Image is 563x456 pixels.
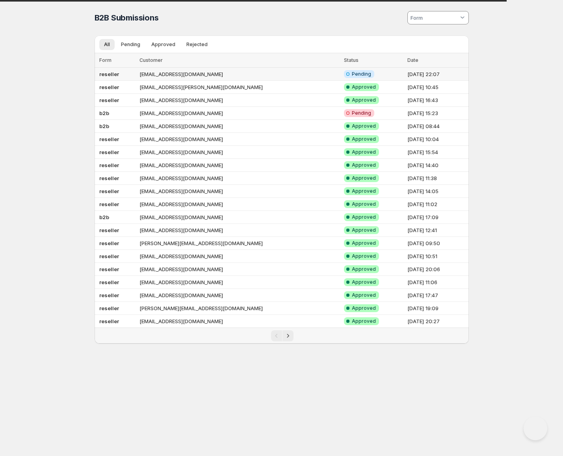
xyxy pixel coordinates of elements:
[99,84,119,90] b: reseller
[405,120,468,133] td: [DATE] 08:44
[137,276,342,289] td: [EMAIL_ADDRESS][DOMAIN_NAME]
[405,68,468,81] td: [DATE] 22:07
[137,94,342,107] td: [EMAIL_ADDRESS][DOMAIN_NAME]
[405,159,468,172] td: [DATE] 14:40
[137,250,342,263] td: [EMAIL_ADDRESS][DOMAIN_NAME]
[352,110,371,116] span: Pending
[139,57,163,63] span: Customer
[137,120,342,133] td: [EMAIL_ADDRESS][DOMAIN_NAME]
[137,224,342,237] td: [EMAIL_ADDRESS][DOMAIN_NAME]
[99,97,119,103] b: reseller
[99,57,111,63] span: Form
[99,162,119,168] b: reseller
[405,172,468,185] td: [DATE] 11:38
[137,263,342,276] td: [EMAIL_ADDRESS][DOMAIN_NAME]
[137,185,342,198] td: [EMAIL_ADDRESS][DOMAIN_NAME]
[99,175,119,181] b: reseller
[137,211,342,224] td: [EMAIL_ADDRESS][DOMAIN_NAME]
[137,107,342,120] td: [EMAIL_ADDRESS][DOMAIN_NAME]
[104,41,110,48] span: All
[352,97,376,103] span: Approved
[352,266,376,272] span: Approved
[99,123,109,129] b: b2b
[405,289,468,302] td: [DATE] 17:47
[352,162,376,168] span: Approved
[99,279,119,285] b: reseller
[137,198,342,211] td: [EMAIL_ADDRESS][DOMAIN_NAME]
[99,253,119,259] b: reseller
[99,149,119,155] b: reseller
[99,318,119,324] b: reseller
[151,41,175,48] span: Approved
[352,71,371,77] span: Pending
[352,318,376,324] span: Approved
[99,188,119,194] b: reseller
[186,41,208,48] span: Rejected
[99,227,119,233] b: reseller
[137,133,342,146] td: [EMAIL_ADDRESS][DOMAIN_NAME]
[282,330,294,341] button: Next
[405,224,468,237] td: [DATE] 12:41
[405,185,468,198] td: [DATE] 14:05
[137,146,342,159] td: [EMAIL_ADDRESS][DOMAIN_NAME]
[352,279,376,285] span: Approved
[137,302,342,315] td: [PERSON_NAME][EMAIL_ADDRESS][DOMAIN_NAME]
[405,302,468,315] td: [DATE] 19:09
[99,71,119,77] b: reseller
[405,198,468,211] td: [DATE] 11:02
[137,81,342,94] td: [EMAIL_ADDRESS][PERSON_NAME][DOMAIN_NAME]
[344,57,359,63] span: Status
[137,237,342,250] td: [PERSON_NAME][EMAIL_ADDRESS][DOMAIN_NAME]
[137,159,342,172] td: [EMAIL_ADDRESS][DOMAIN_NAME]
[405,81,468,94] td: [DATE] 10:45
[352,84,376,90] span: Approved
[121,41,140,48] span: Pending
[99,214,109,220] b: b2b
[137,172,342,185] td: [EMAIL_ADDRESS][DOMAIN_NAME]
[99,305,119,311] b: reseller
[352,305,376,311] span: Approved
[407,57,418,63] span: Date
[137,68,342,81] td: [EMAIL_ADDRESS][DOMAIN_NAME]
[352,123,376,129] span: Approved
[352,240,376,246] span: Approved
[137,289,342,302] td: [EMAIL_ADDRESS][DOMAIN_NAME]
[137,315,342,328] td: [EMAIL_ADDRESS][DOMAIN_NAME]
[405,211,468,224] td: [DATE] 17:09
[99,240,119,246] b: reseller
[405,276,468,289] td: [DATE] 11:06
[405,315,468,328] td: [DATE] 20:27
[352,136,376,142] span: Approved
[352,214,376,220] span: Approved
[99,201,119,207] b: reseller
[352,188,376,194] span: Approved
[99,110,109,116] b: b2b
[95,328,469,344] nav: Pagination
[405,237,468,250] td: [DATE] 09:50
[405,250,468,263] td: [DATE] 10:51
[352,175,376,181] span: Approved
[409,11,459,24] input: Form
[352,292,376,298] span: Approved
[352,149,376,155] span: Approved
[99,136,119,142] b: reseller
[405,107,468,120] td: [DATE] 15:23
[405,263,468,276] td: [DATE] 20:06
[95,13,159,22] span: B2B Submissions
[524,417,547,440] iframe: Help Scout Beacon - Open
[352,201,376,207] span: Approved
[99,292,119,298] b: reseller
[99,266,119,272] b: reseller
[352,253,376,259] span: Approved
[352,227,376,233] span: Approved
[405,133,468,146] td: [DATE] 10:04
[405,146,468,159] td: [DATE] 15:54
[405,94,468,107] td: [DATE] 16:43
